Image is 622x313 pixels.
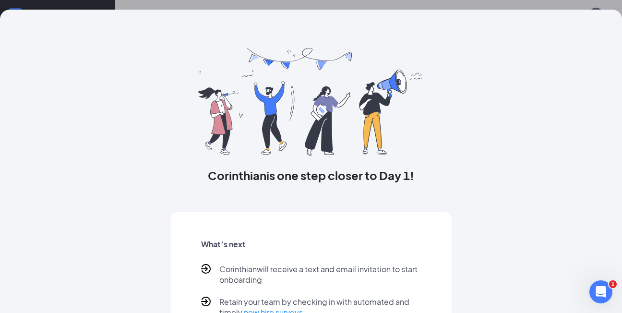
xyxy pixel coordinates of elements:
[201,239,421,250] h5: What’s next
[170,167,452,183] h3: Corinthian is one step closer to Day 1!
[589,280,612,303] iframe: Intercom live chat
[609,280,617,288] span: 1
[198,48,423,156] img: you are all set
[219,264,421,285] p: Corinthian will receive a text and email invitation to start onboarding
